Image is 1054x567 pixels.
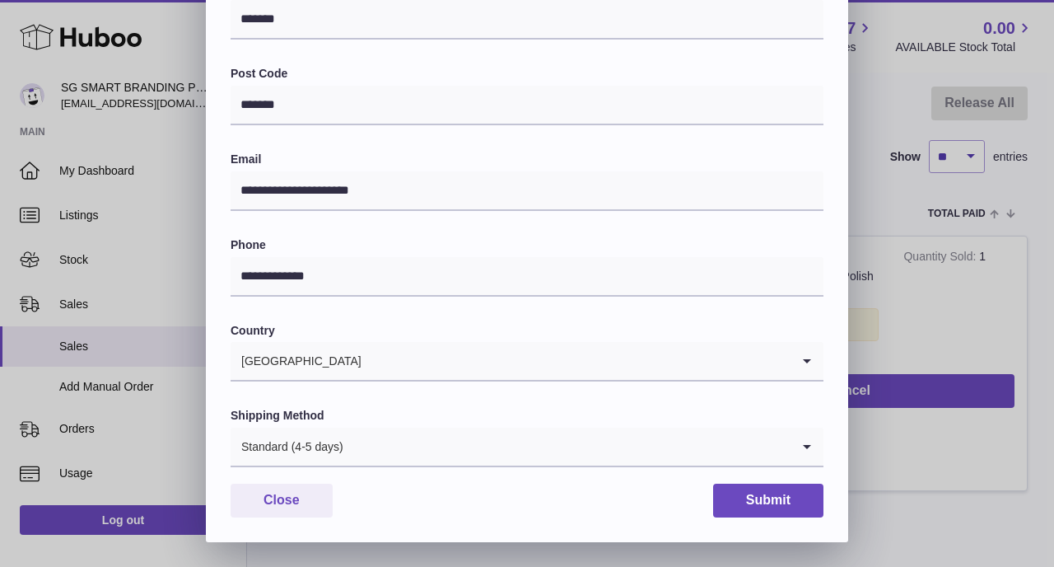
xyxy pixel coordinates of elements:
[362,342,790,380] input: Search for option
[231,152,823,167] label: Email
[231,484,333,518] button: Close
[231,237,823,253] label: Phone
[231,428,823,467] div: Search for option
[231,428,344,466] span: Standard (4-5 days)
[231,408,823,424] label: Shipping Method
[713,484,823,518] button: Submit
[231,66,823,82] label: Post Code
[344,428,790,466] input: Search for option
[231,342,823,382] div: Search for option
[231,342,362,380] span: [GEOGRAPHIC_DATA]
[231,323,823,339] label: Country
